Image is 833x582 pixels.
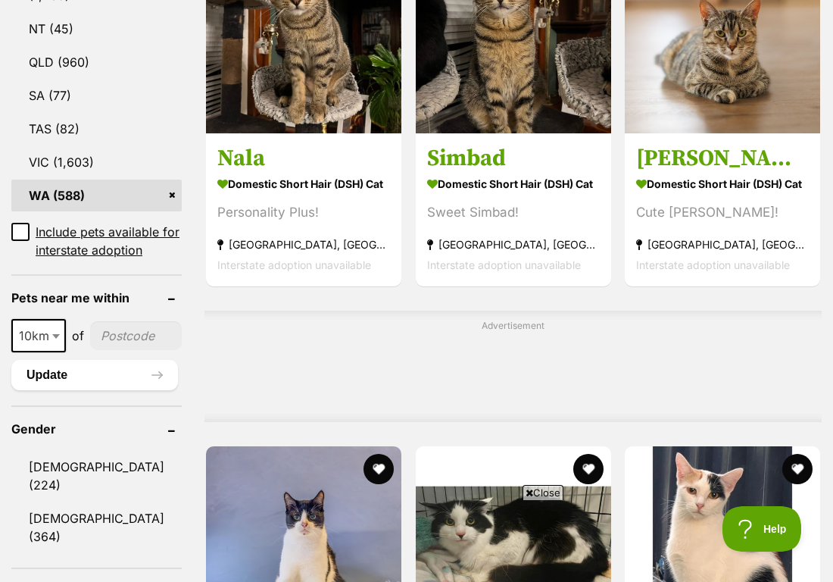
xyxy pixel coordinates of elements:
span: Interstate adoption unavailable [427,258,581,271]
h3: [PERSON_NAME] [636,144,809,173]
strong: [GEOGRAPHIC_DATA], [GEOGRAPHIC_DATA] [427,234,600,255]
a: SA (77) [11,80,182,111]
span: Interstate adoption unavailable [217,258,371,271]
strong: [GEOGRAPHIC_DATA], [GEOGRAPHIC_DATA] [217,234,390,255]
strong: Domestic Short Hair (DSH) Cat [636,173,809,195]
a: Include pets available for interstate adoption [11,223,182,259]
a: [PERSON_NAME] Domestic Short Hair (DSH) Cat Cute [PERSON_NAME]! [GEOGRAPHIC_DATA], [GEOGRAPHIC_DA... [625,133,820,286]
button: favourite [363,454,394,484]
iframe: Advertisement [49,506,784,574]
a: VIC (1,603) [11,146,182,178]
span: Include pets available for interstate adoption [36,223,182,259]
button: Update [11,360,178,390]
span: 10km [11,319,66,352]
span: of [72,327,84,345]
strong: [GEOGRAPHIC_DATA], [GEOGRAPHIC_DATA] [636,234,809,255]
span: Interstate adoption unavailable [636,258,790,271]
a: [DEMOGRAPHIC_DATA] (224) [11,451,182,501]
strong: Domestic Short Hair (DSH) Cat [427,173,600,195]
iframe: Advertisement [237,339,788,407]
iframe: Help Scout Beacon - Open [722,506,803,552]
a: NT (45) [11,13,182,45]
input: postcode [90,321,182,350]
a: [DEMOGRAPHIC_DATA] (364) [11,502,182,552]
div: Cute [PERSON_NAME]! [636,202,809,223]
div: Sweet Simbad! [427,202,600,223]
a: WA (588) [11,180,182,211]
button: favourite [572,454,603,484]
h3: Simbad [427,144,600,173]
header: Gender [11,422,182,436]
a: Simbad Domestic Short Hair (DSH) Cat Sweet Simbad! [GEOGRAPHIC_DATA], [GEOGRAPHIC_DATA] Interstat... [416,133,611,286]
h3: Nala [217,144,390,173]
header: Pets near me within [11,291,182,305]
button: favourite [782,454,813,484]
strong: Domestic Short Hair (DSH) Cat [217,173,390,195]
a: QLD (960) [11,46,182,78]
a: Nala Domestic Short Hair (DSH) Cat Personality Plus! [GEOGRAPHIC_DATA], [GEOGRAPHIC_DATA] Interst... [206,133,401,286]
span: Close [523,485,563,500]
div: Advertisement [204,311,822,422]
a: TAS (82) [11,113,182,145]
div: Personality Plus! [217,202,390,223]
span: 10km [13,325,64,346]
